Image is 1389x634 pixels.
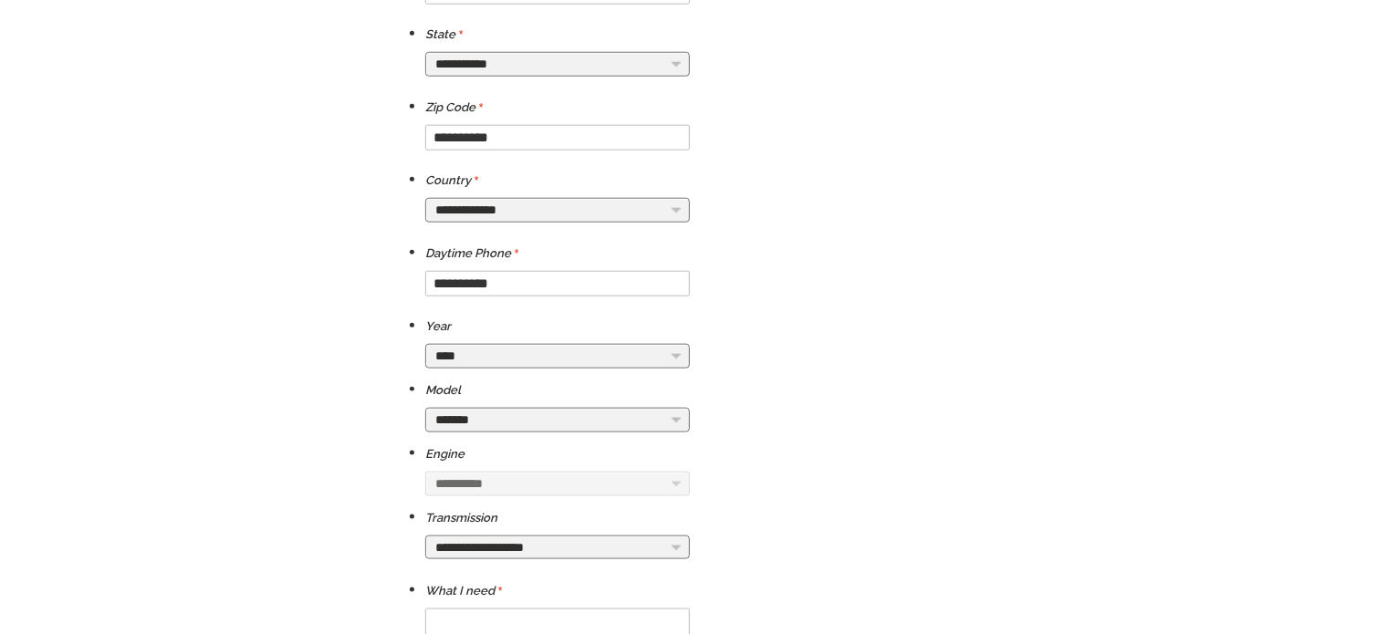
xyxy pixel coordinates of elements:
[425,316,451,338] label: Year
[425,443,465,465] label: Engine
[425,379,461,401] label: Model
[425,243,518,265] label: Daytime Phone
[425,507,497,529] label: Transmission
[425,97,483,119] label: Zip Code
[425,24,463,46] label: State
[425,580,502,602] label: What I need
[425,170,478,192] label: Country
